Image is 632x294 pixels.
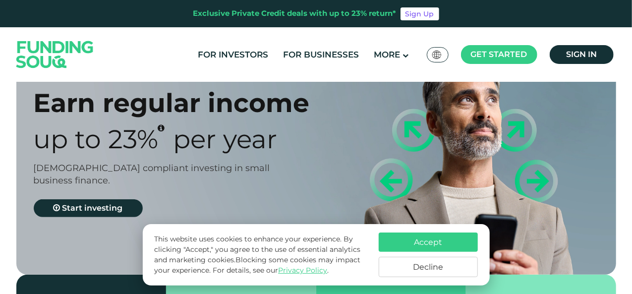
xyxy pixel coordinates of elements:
[193,8,397,19] div: Exclusive Private Credit deals with up to 23% return*
[195,47,271,63] a: For Investors
[379,257,478,277] button: Decline
[154,255,360,275] span: Blocking some cookies may impact your experience.
[374,50,400,59] span: More
[34,123,159,155] span: Up to 23%
[278,266,327,275] a: Privacy Policy
[34,87,334,118] div: Earn regular income
[401,7,439,20] a: Sign Up
[566,50,597,59] span: Sign in
[158,124,165,132] i: 23% IRR (expected) ~ 15% Net yield (expected)
[6,29,104,79] img: Logo
[173,123,278,155] span: Per Year
[550,45,614,64] a: Sign in
[432,51,441,59] img: SA Flag
[379,233,478,252] button: Accept
[281,47,361,63] a: For Businesses
[34,199,143,217] a: Start investing
[62,203,123,213] span: Start investing
[213,266,329,275] span: For details, see our .
[471,50,527,59] span: Get started
[154,234,368,276] p: This website uses cookies to enhance your experience. By clicking "Accept," you agree to the use ...
[34,163,270,186] span: [DEMOGRAPHIC_DATA] compliant investing in small business finance.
